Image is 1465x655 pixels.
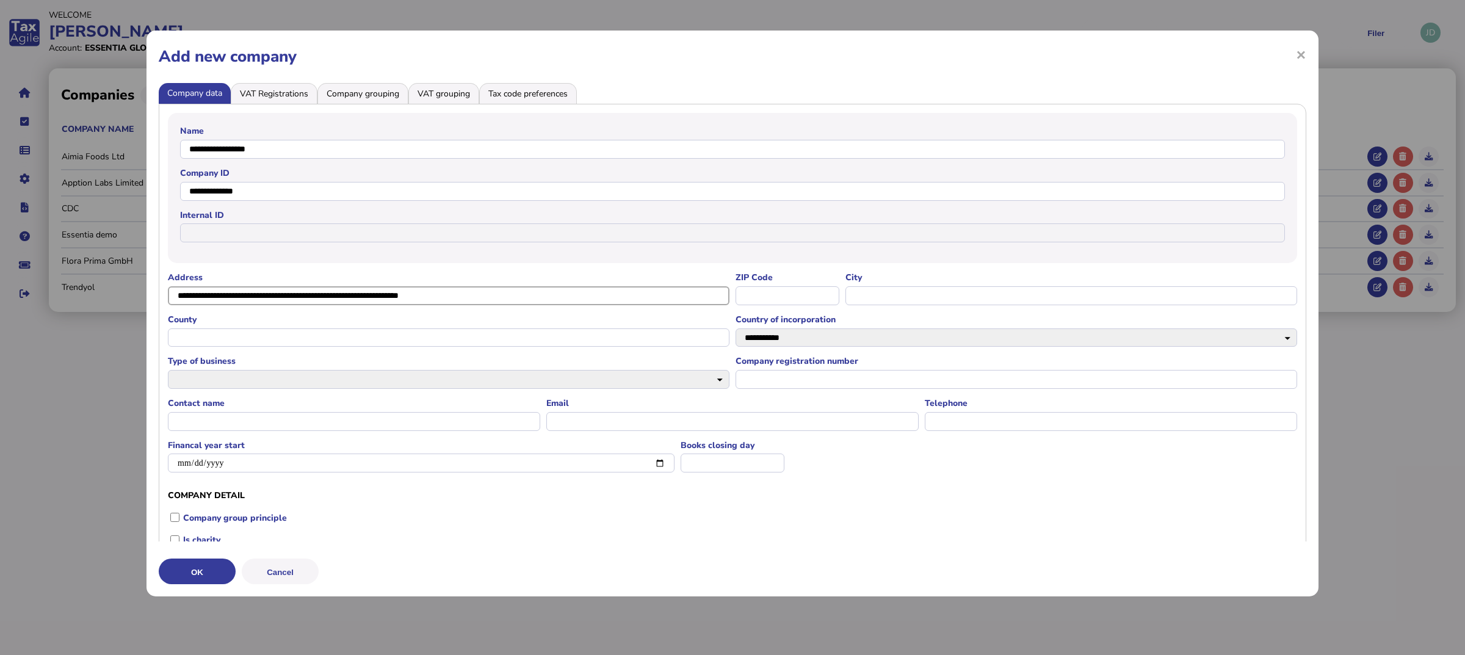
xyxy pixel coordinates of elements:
[168,440,675,451] label: Financal year start
[546,397,919,409] label: Email
[736,355,1297,367] label: Company registration number
[168,272,729,283] label: Address
[183,512,1297,524] label: Company group principle
[845,272,1297,283] label: City
[408,83,479,104] li: VAT grouping
[242,559,319,584] button: Cancel
[736,314,1297,325] label: Country of incorporation
[925,397,1297,409] label: Telephone
[736,272,839,283] label: ZIP Code
[317,83,408,104] li: Company grouping
[183,534,1297,546] label: Is charity
[168,490,1297,501] h1: Company detail
[180,125,1285,137] label: Name
[479,83,577,104] li: Tax code preferences
[159,83,231,104] li: Company data
[180,209,1285,221] label: Internal ID
[180,167,1285,179] label: Company ID
[168,397,540,409] label: Contact name
[1296,43,1306,66] span: ×
[159,46,1306,67] h1: Add new company
[231,83,317,104] li: VAT Registrations
[159,559,236,584] button: OK
[681,440,784,451] label: Books closing day
[168,314,729,325] label: County
[168,355,729,367] label: Type of business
